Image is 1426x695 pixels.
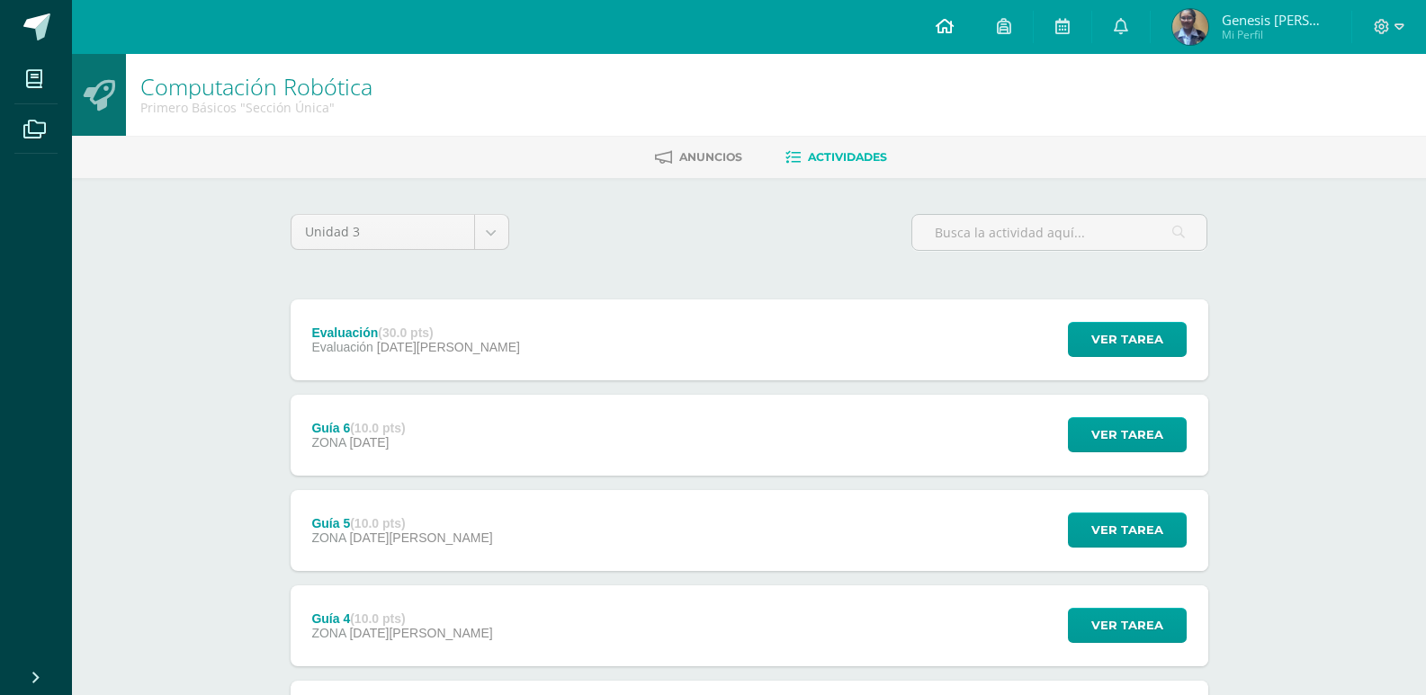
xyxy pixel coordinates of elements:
[350,611,405,626] strong: (10.0 pts)
[349,530,492,545] span: [DATE][PERSON_NAME]
[679,150,742,164] span: Anuncios
[311,516,492,530] div: Guía 5
[1222,11,1330,29] span: Genesis [PERSON_NAME]
[311,325,520,340] div: Evaluación
[350,516,405,530] strong: (10.0 pts)
[140,71,372,102] a: Computación Robótica
[291,215,508,249] a: Unidad 3
[140,99,372,116] div: Primero Básicos 'Sección Única'
[1222,27,1330,42] span: Mi Perfil
[311,421,405,435] div: Guía 6
[377,340,520,354] span: [DATE][PERSON_NAME]
[785,143,887,172] a: Actividades
[655,143,742,172] a: Anuncios
[350,421,405,435] strong: (10.0 pts)
[140,74,372,99] h1: Computación Robótica
[349,626,492,640] span: [DATE][PERSON_NAME]
[349,435,389,450] span: [DATE]
[1068,608,1187,643] button: Ver tarea
[1091,418,1163,451] span: Ver tarea
[378,325,433,340] strong: (30.0 pts)
[311,435,345,450] span: ZONA
[1091,513,1163,547] span: Ver tarea
[1068,322,1187,357] button: Ver tarea
[1172,9,1208,45] img: 671f33dad8b6447ef94b107f856c3377.png
[311,626,345,640] span: ZONA
[311,340,373,354] span: Evaluación
[1091,609,1163,642] span: Ver tarea
[1068,417,1187,452] button: Ver tarea
[912,215,1206,250] input: Busca la actividad aquí...
[305,215,461,249] span: Unidad 3
[1091,323,1163,356] span: Ver tarea
[311,530,345,545] span: ZONA
[1068,512,1187,548] button: Ver tarea
[808,150,887,164] span: Actividades
[311,611,492,626] div: Guía 4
